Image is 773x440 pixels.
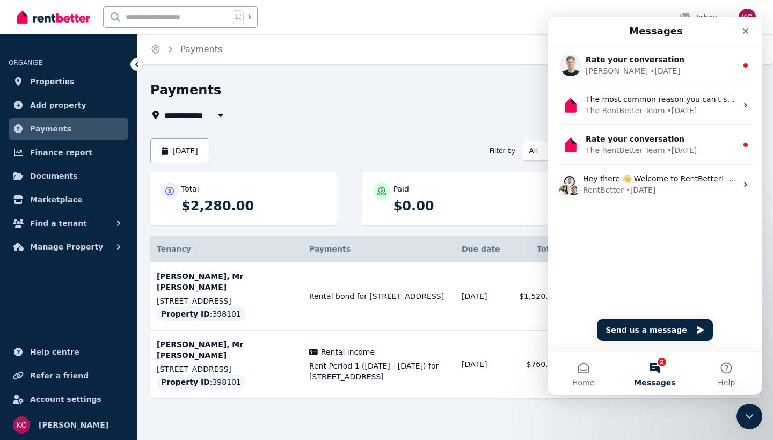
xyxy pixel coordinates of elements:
th: Due date [455,236,509,262]
span: [PERSON_NAME] [39,419,108,431]
a: Add property [9,94,128,116]
p: $2,280.00 [181,197,326,215]
a: Documents [9,165,128,187]
th: Total [509,236,564,262]
span: Finance report [30,146,92,159]
span: Find a tenant [30,217,87,230]
span: Messages [86,362,128,369]
p: Paid [393,184,409,194]
td: $1,520.00 [509,262,564,331]
span: Documents [30,170,78,182]
h1: Payments [150,82,221,99]
a: Properties [9,71,128,92]
span: Manage Property [30,240,103,253]
img: RentBetter [17,9,90,25]
button: [DATE] [150,138,209,163]
button: Send us a message [49,302,165,324]
p: [STREET_ADDRESS] [157,364,296,375]
a: Help centre [9,341,128,363]
span: Property ID [161,309,210,319]
p: [PERSON_NAME], Mr [PERSON_NAME] [157,339,296,361]
span: Home [25,362,47,369]
button: Messages [71,335,143,378]
button: Find a tenant [9,212,128,234]
span: Add property [30,99,86,112]
div: • [DATE] [78,167,108,179]
span: ORGANISE [9,59,42,67]
div: RentBetter [35,167,76,179]
span: Rental income [321,347,375,357]
a: Payments [180,44,222,54]
p: $0.00 [393,197,538,215]
span: Rental bond for [STREET_ADDRESS] [309,291,449,302]
span: Account settings [30,393,101,406]
span: Rent Period 1 ([DATE] - [DATE]) for [STREET_ADDRESS] [309,361,449,382]
span: Property ID [161,377,210,387]
div: : 398101 [157,375,245,390]
td: [DATE] [455,331,509,399]
a: Account settings [9,388,128,410]
iframe: Intercom live chat [736,404,762,429]
img: Kylie Cochrane [739,9,756,26]
a: Payments [9,118,128,140]
span: Help [170,362,187,369]
span: All [529,145,637,156]
span: Payments [309,245,351,253]
span: Refer a friend [30,369,89,382]
div: Inbox [680,12,717,23]
a: Marketplace [9,189,128,210]
iframe: Intercom live chat [548,17,762,395]
button: Help [143,335,215,378]
div: : 398101 [157,306,245,321]
p: [PERSON_NAME], Mr [PERSON_NAME] [157,271,296,292]
th: Tenancy [150,236,303,262]
span: Help centre [30,346,79,358]
img: Kylie Cochrane [13,416,30,434]
span: Filter by [490,146,515,155]
button: Manage Property [9,236,128,258]
span: Payments [30,122,71,135]
span: Marketplace [30,193,82,206]
button: All [522,141,659,161]
span: Hey there 👋 Welcome to RentBetter! On RentBetter, taking control and managing your property is ea... [35,157,642,166]
a: Refer a friend [9,365,128,386]
span: k [248,13,252,21]
td: [DATE] [455,262,509,331]
nav: Breadcrumb [137,34,235,64]
p: [STREET_ADDRESS] [157,296,296,306]
span: Properties [30,75,75,88]
p: Total [181,184,199,194]
a: Finance report [9,142,128,163]
td: $760.00 [509,331,564,399]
